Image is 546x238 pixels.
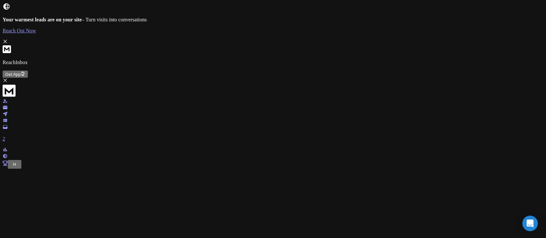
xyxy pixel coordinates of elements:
p: – Turn visits into conversations [3,17,543,23]
button: H [10,161,19,168]
span: H [13,162,16,167]
button: Get App [3,71,28,78]
button: H [8,160,21,169]
a: Reach Out Now [3,28,543,34]
strong: Your warmest leads are on your site [3,17,82,22]
p: 2 [3,136,543,142]
p: ReachInbox [3,60,543,65]
img: logo [3,84,16,97]
a: 2 [3,125,543,142]
div: Open Intercom Messenger [522,216,538,231]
